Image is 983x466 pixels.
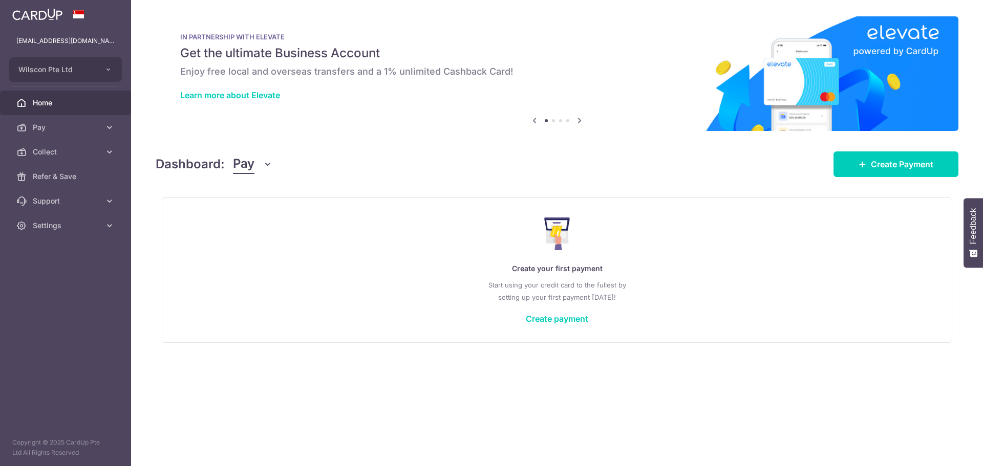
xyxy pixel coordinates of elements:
img: CardUp [12,8,62,20]
h5: Get the ultimate Business Account [180,45,934,61]
img: Make Payment [544,217,570,250]
p: [EMAIL_ADDRESS][DOMAIN_NAME] [16,36,115,46]
button: Wilscon Pte Ltd [9,57,122,82]
a: Create payment [526,314,588,324]
span: Pay [33,122,100,132]
p: Start using your credit card to the fullest by setting up your first payment [DATE]! [183,279,931,303]
span: Support [33,196,100,206]
span: Feedback [969,208,978,244]
a: Create Payment [834,151,958,177]
p: Create your first payment [183,262,931,275]
span: Wilscon Pte Ltd [18,64,94,75]
a: Learn more about Elevate [180,90,280,100]
span: Create Payment [871,158,933,170]
button: Feedback - Show survey [964,198,983,268]
span: Refer & Save [33,171,100,182]
span: Home [33,98,100,108]
h6: Enjoy free local and overseas transfers and a 1% unlimited Cashback Card! [180,65,934,78]
button: Pay [233,154,272,174]
img: Renovation banner [156,16,958,131]
h4: Dashboard: [156,155,225,173]
p: IN PARTNERSHIP WITH ELEVATE [180,33,934,41]
span: Pay [233,154,254,174]
span: Collect [33,147,100,157]
span: Settings [33,220,100,231]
